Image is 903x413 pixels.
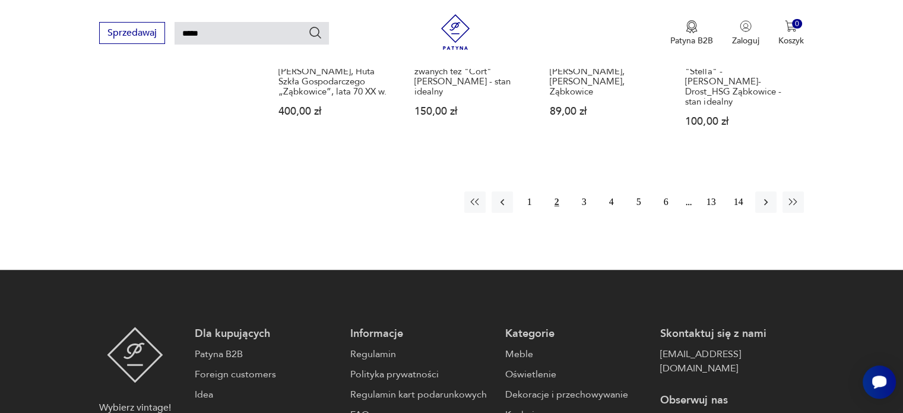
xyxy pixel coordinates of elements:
img: Patyna - sklep z meblami i dekoracjami vintage [107,327,163,383]
a: Dekoracje i przechowywanie [505,387,648,402]
h3: Wazon „Poziomki”, [PERSON_NAME], Huta Szkła Gospodarczego „Ząbkowice”, lata 70 XX w. [278,56,391,97]
p: Zaloguj [732,35,759,46]
p: 400,00 zł [278,106,391,116]
button: Sprzedawaj [99,22,165,44]
a: Regulamin kart podarunkowych [350,387,493,402]
iframe: Smartsupp widget button [863,365,896,399]
div: 0 [792,19,802,29]
a: Ikona medaluPatyna B2B [670,20,713,46]
p: 100,00 zł [685,116,798,127]
button: 5 [628,191,649,213]
button: 6 [655,191,677,213]
p: Skontaktuj się z nami [660,327,803,341]
button: 2 [546,191,568,213]
button: 14 [728,191,749,213]
p: 150,00 zł [414,106,527,116]
p: Kategorie [505,327,648,341]
p: Koszyk [778,35,804,46]
button: 3 [574,191,595,213]
p: Obserwuj nas [660,393,803,408]
a: Regulamin [350,347,493,361]
button: 13 [701,191,722,213]
button: Zaloguj [732,20,759,46]
a: Patyna B2B [195,347,338,361]
a: Meble [505,347,648,361]
img: Patyna - sklep z meblami i dekoracjami vintage [438,14,473,50]
p: Informacje [350,327,493,341]
img: Ikonka użytkownika [740,20,752,32]
a: Oświetlenie [505,367,648,382]
a: Foreign customers [195,367,338,382]
h3: 6 talerzyków "Igloo" zwanych też "Cort" [PERSON_NAME] - stan idealny [414,56,527,97]
button: 4 [601,191,622,213]
p: Dla kupujących [195,327,338,341]
p: 89,00 zł [550,106,663,116]
a: Sprzedawaj [99,30,165,38]
button: Patyna B2B [670,20,713,46]
button: 0Koszyk [778,20,804,46]
button: Szukaj [308,26,322,40]
img: Ikona medalu [686,20,698,33]
p: Patyna B2B [670,35,713,46]
a: Idea [195,387,338,402]
a: [EMAIL_ADDRESS][DOMAIN_NAME] [660,347,803,376]
h3: Duży talerz szklany patera [PERSON_NAME], [PERSON_NAME], Ząbkowice [550,56,663,97]
button: 1 [519,191,540,213]
a: Polityka prywatności [350,367,493,382]
h3: 4 talerzyki deserowe "Stella" - [PERSON_NAME]-Drost_HSG Ząbkowice - stan idealny [685,56,798,107]
img: Ikona koszyka [785,20,797,32]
